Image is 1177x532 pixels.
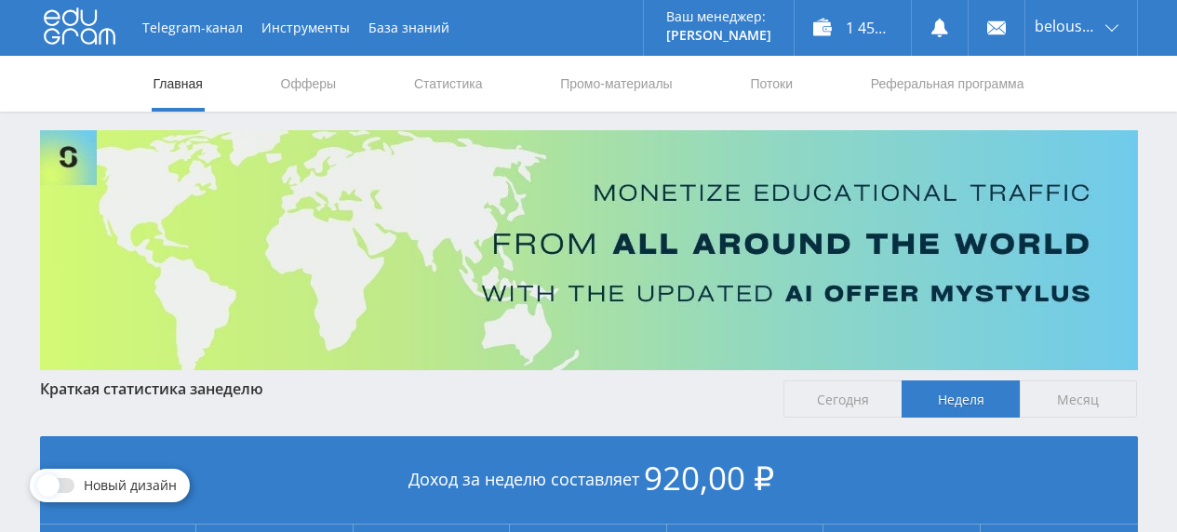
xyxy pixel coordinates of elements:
span: Сегодня [783,380,902,418]
p: [PERSON_NAME] [666,28,771,43]
a: Потоки [748,56,795,112]
a: Статистика [412,56,485,112]
a: Промо-материалы [558,56,674,112]
img: Banner [40,130,1138,370]
span: Неделя [902,380,1020,418]
p: Ваш менеджер: [666,9,771,24]
div: Доход за неделю составляет [40,436,1138,525]
div: Краткая статистика за [40,380,766,397]
span: Месяц [1020,380,1138,418]
a: Реферальная программа [869,56,1026,112]
span: belousova1964 [1035,19,1100,33]
span: 920,00 ₽ [644,456,774,499]
a: Офферы [279,56,339,112]
a: Главная [152,56,205,112]
span: Новый дизайн [84,478,177,493]
span: неделю [206,379,263,399]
